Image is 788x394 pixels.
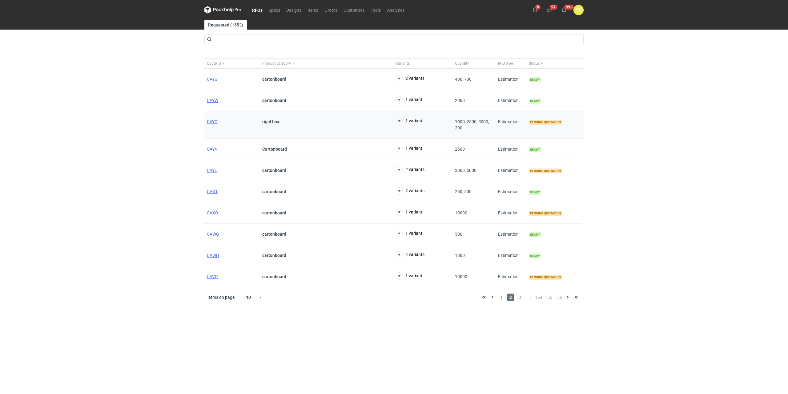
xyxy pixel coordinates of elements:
strong: cartonboard [262,232,286,237]
strong: cartonboard [262,77,286,82]
div: Estimation [496,111,526,139]
span: 1 [498,294,505,301]
button: 2 variants [396,166,424,173]
span: 10000 [455,274,467,279]
button: DK [573,5,584,15]
span: Ready [529,232,541,237]
span: 10000 [455,210,467,215]
div: Estimation [496,139,526,160]
a: CAVO [207,274,218,279]
strong: cartonboard [262,189,286,194]
span: Ready [529,147,541,152]
span: 2000 [455,98,465,103]
button: 2 variants [396,187,424,195]
div: Estimation [496,90,526,111]
span: Pending quotation [529,211,562,216]
a: CAYQ [207,119,218,124]
div: Estimation [496,224,526,245]
button: 2 variants [396,75,424,82]
span: 1000 [455,253,465,258]
span: Quote ID [207,61,221,66]
span: 3000, 5000 [455,168,476,173]
a: CAXT [207,189,218,194]
span: Variants [396,61,410,66]
div: Estimation [496,266,526,287]
span: Ready [529,254,541,258]
button: Status [526,59,582,68]
a: CAXO [207,210,218,215]
button: 5 [530,5,540,15]
div: Dominika Kaczyńska [573,5,584,15]
strong: cartonboard [262,98,286,103]
a: Designs [283,6,304,14]
button: 1 variant [396,230,422,237]
a: Specs [266,6,283,14]
button: Quote ID [204,59,260,68]
span: 2500 [455,147,465,152]
button: 4 variants [396,251,424,258]
div: Estimation [496,69,526,90]
span: 500 [455,232,462,237]
a: Orders [321,6,340,14]
button: 1 variant [396,272,422,280]
div: Estimation [496,202,526,224]
svg: Packhelp Pro [204,6,241,14]
button: 1 variant [396,145,422,152]
span: Ready [529,99,541,104]
span: Quantity [455,61,469,66]
span: 3 [517,294,523,301]
button: 99+ [559,5,569,15]
button: 1 variant [396,209,422,216]
span: 154 [535,294,542,301]
a: RFQs [249,6,266,14]
a: CAYW [207,98,218,103]
a: CAWG [207,232,219,237]
span: 155 [545,294,552,301]
span: Product category [262,61,291,66]
strong: cartonboard [262,210,286,215]
a: CAYE [207,168,217,173]
strong: cartonboard [262,253,286,258]
div: Estimation [496,245,526,266]
span: ... [526,294,533,301]
button: 1 variant [396,117,422,125]
a: Analytics [384,6,408,14]
button: Product category [260,59,393,68]
div: Estimation [496,160,526,181]
span: Pending quotation [529,169,562,173]
a: Requested (1553) [204,20,247,30]
strong: rigid box [262,119,279,124]
span: Status [529,61,540,66]
strong: cartonboard [262,168,286,173]
span: Ready [529,190,541,195]
a: CAYN [207,147,218,152]
div: 10 [239,293,259,302]
a: CAYG [207,77,218,82]
span: 156 [555,294,562,301]
span: 2 [507,294,514,301]
span: Pending quotation [529,275,562,280]
a: CAWH [207,253,219,258]
button: 1 variant [396,96,422,104]
strong: Cartonboard [262,147,287,152]
span: RFQ type [498,61,513,66]
a: Tools [368,6,384,14]
span: 1000, 2500, 5000, 200 [455,119,489,130]
div: Estimation [496,181,526,202]
span: Ready [529,77,541,82]
button: 97 [545,5,554,15]
strong: cartonboard [262,274,286,279]
a: Customers [340,6,368,14]
a: Items [304,6,321,14]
